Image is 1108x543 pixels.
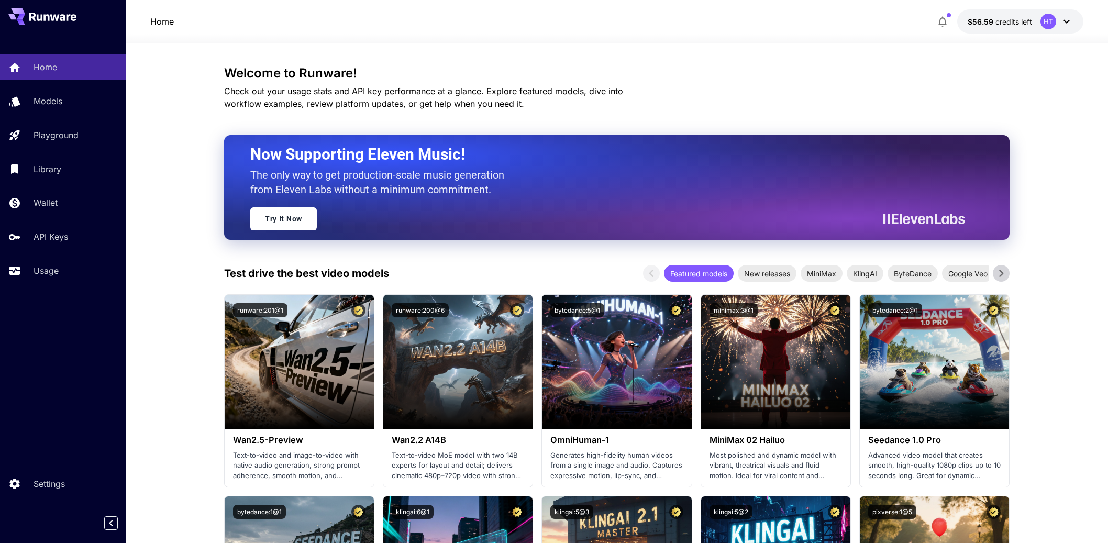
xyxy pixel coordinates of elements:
h3: OmniHuman‑1 [550,435,683,445]
div: MiniMax [801,265,843,282]
span: Check out your usage stats and API key performance at a glance. Explore featured models, dive int... [224,86,623,109]
p: Advanced video model that creates smooth, high-quality 1080p clips up to 10 seconds long. Great f... [868,450,1001,481]
img: alt [225,295,374,429]
p: The only way to get production-scale music generation from Eleven Labs without a minimum commitment. [250,168,512,197]
p: Settings [34,478,65,490]
img: alt [542,295,691,429]
button: Certified Model – Vetted for best performance and includes a commercial license. [510,303,524,317]
button: Certified Model – Vetted for best performance and includes a commercial license. [669,505,683,519]
img: alt [860,295,1009,429]
div: Collapse sidebar [112,514,126,533]
p: Playground [34,129,79,141]
p: Library [34,163,61,175]
h3: Welcome to Runware! [224,66,1010,81]
button: Certified Model – Vetted for best performance and includes a commercial license. [828,303,842,317]
button: Certified Model – Vetted for best performance and includes a commercial license. [351,505,365,519]
button: minimax:3@1 [710,303,758,317]
button: bytedance:5@1 [550,303,604,317]
button: runware:201@1 [233,303,287,317]
button: $56.59318HT [957,9,1083,34]
div: $56.59318 [968,16,1032,27]
button: bytedance:1@1 [233,505,286,519]
div: ByteDance [888,265,938,282]
a: Home [150,15,174,28]
button: bytedance:2@1 [868,303,922,317]
button: Certified Model – Vetted for best performance and includes a commercial license. [828,505,842,519]
button: runware:200@6 [392,303,449,317]
p: Text-to-video and image-to-video with native audio generation, strong prompt adherence, smooth mo... [233,450,365,481]
p: Most polished and dynamic model with vibrant, theatrical visuals and fluid motion. Ideal for vira... [710,450,842,481]
nav: breadcrumb [150,15,174,28]
p: Generates high-fidelity human videos from a single image and audio. Captures expressive motion, l... [550,450,683,481]
div: KlingAI [847,265,883,282]
div: Google Veo [942,265,994,282]
span: credits left [995,17,1032,26]
button: Collapse sidebar [104,516,118,530]
span: MiniMax [801,268,843,279]
p: Models [34,95,62,107]
button: klingai:5@3 [550,505,593,519]
button: klingai:6@1 [392,505,434,519]
img: alt [383,295,533,429]
p: Home [34,61,57,73]
div: HT [1040,14,1056,29]
button: klingai:5@2 [710,505,752,519]
p: Text-to-video MoE model with two 14B experts for layout and detail; delivers cinematic 480p–720p ... [392,450,524,481]
button: pixverse:1@5 [868,505,916,519]
img: alt [701,295,850,429]
span: ByteDance [888,268,938,279]
p: API Keys [34,230,68,243]
span: Featured models [664,268,734,279]
span: New releases [738,268,796,279]
p: Test drive the best video models [224,265,389,281]
div: New releases [738,265,796,282]
div: Featured models [664,265,734,282]
p: Wallet [34,196,58,209]
span: $56.59 [968,17,995,26]
span: Google Veo [942,268,994,279]
h3: Wan2.5-Preview [233,435,365,445]
button: Certified Model – Vetted for best performance and includes a commercial license. [510,505,524,519]
button: Certified Model – Vetted for best performance and includes a commercial license. [987,303,1001,317]
span: KlingAI [847,268,883,279]
button: Certified Model – Vetted for best performance and includes a commercial license. [669,303,683,317]
p: Usage [34,264,59,277]
button: Certified Model – Vetted for best performance and includes a commercial license. [351,303,365,317]
a: Try It Now [250,207,317,230]
h3: MiniMax 02 Hailuo [710,435,842,445]
h3: Seedance 1.0 Pro [868,435,1001,445]
button: Certified Model – Vetted for best performance and includes a commercial license. [987,505,1001,519]
h3: Wan2.2 A14B [392,435,524,445]
h2: Now Supporting Eleven Music! [250,145,957,164]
